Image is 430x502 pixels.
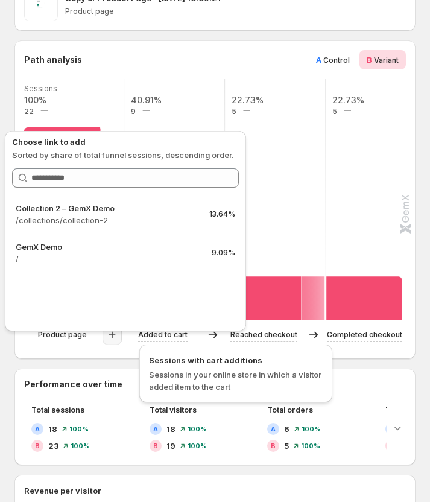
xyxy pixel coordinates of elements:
[284,440,289,452] span: 5
[302,425,321,433] span: 100%
[35,425,40,433] h2: A
[153,442,158,450] h2: B
[24,54,82,66] h3: Path analysis
[212,248,235,258] p: 9.09%
[16,241,202,253] p: GemX Demo
[48,423,57,435] span: 18
[31,405,84,415] span: Total sessions
[65,7,406,16] p: Product page
[166,423,175,435] span: 18
[188,442,207,450] span: 100%
[166,440,175,452] span: 19
[271,425,276,433] h2: A
[24,84,57,93] text: Sessions
[367,55,372,65] span: B
[232,95,264,105] text: 22.73%
[24,95,46,105] text: 100%
[38,329,87,341] p: Product page
[138,329,188,341] p: Added to cart
[332,107,337,116] text: 5
[153,425,158,433] h2: A
[301,442,320,450] span: 100%
[284,423,289,435] span: 6
[316,55,321,65] span: A
[374,56,399,65] span: Variant
[12,149,239,161] p: Sorted by share of total funnel sessions, descending order.
[188,425,207,433] span: 100%
[323,56,350,65] span: Control
[71,442,90,450] span: 100%
[149,370,321,392] span: Sessions in your online store in which a visitor added item to the cart
[24,107,34,116] text: 22
[149,354,323,366] span: Sessions with cart additions
[16,214,200,226] p: /collections/collection-2
[326,276,402,320] path: Completed checkout: 5
[12,136,239,148] p: Choose link to add
[16,202,200,214] p: Collection 2 – GemX Demo
[232,107,236,116] text: 5
[271,442,276,450] h2: B
[209,209,235,219] p: 13.64%
[24,378,406,390] h2: Performance over time
[226,276,301,320] path: Reached checkout: 5
[327,329,402,341] p: Completed checkout
[131,95,162,105] text: 40.91%
[388,418,407,437] button: Expand chart
[24,485,101,497] h3: Revenue per visitor
[332,95,364,105] text: 22.73%
[69,425,89,433] span: 100%
[35,442,40,450] h2: B
[48,440,58,452] span: 23
[131,107,136,116] text: 9
[16,253,202,265] p: /
[230,329,297,341] p: Reached checkout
